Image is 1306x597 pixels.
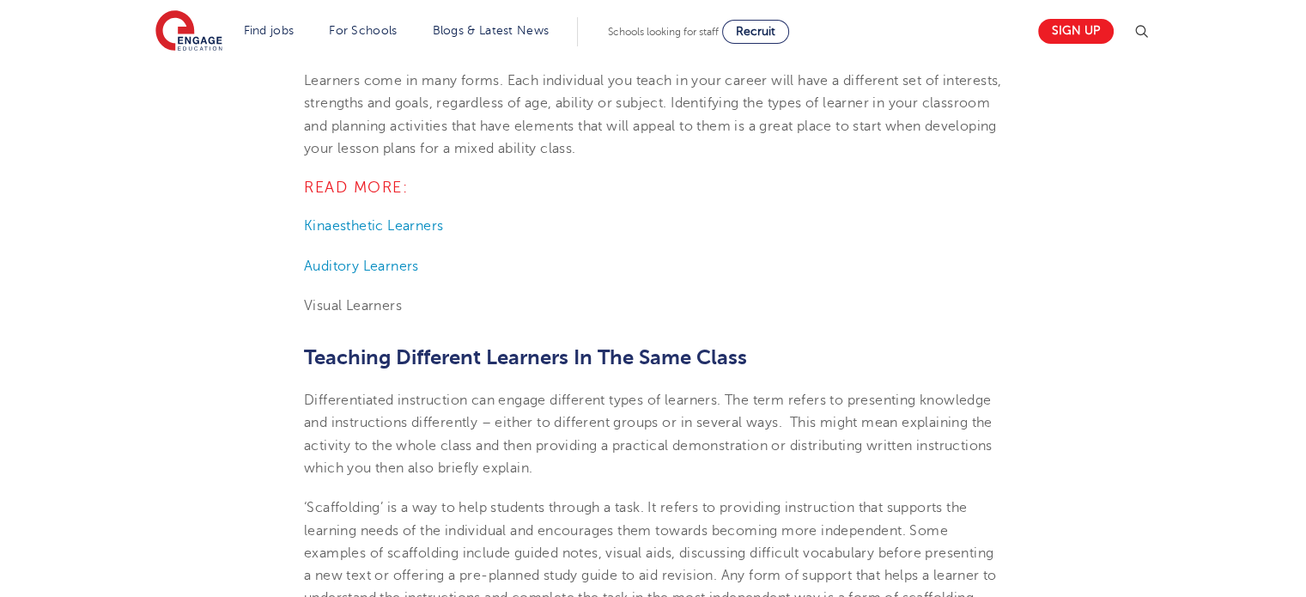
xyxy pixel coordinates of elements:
[304,298,402,314] span: Visual Learners
[304,259,419,274] a: Auditory Learners
[608,26,719,38] span: Schools looking for staff
[304,345,747,369] span: Teaching Different Learners In The Same Class
[433,24,550,37] a: Blogs & Latest News
[1038,19,1114,44] a: Sign up
[304,218,443,234] a: Kinaesthetic Learners
[304,179,408,196] span: READ MORE:
[736,25,775,38] span: Recruit
[244,24,295,37] a: Find jobs
[329,24,397,37] a: For Schools
[304,393,993,476] span: Differentiated instruction can engage different types of learners. The term refers to presenting ...
[722,20,789,44] a: Recruit
[155,10,222,53] img: Engage Education
[304,73,1002,156] span: Learners come in many forms. Each individual you teach in your career will have a different set o...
